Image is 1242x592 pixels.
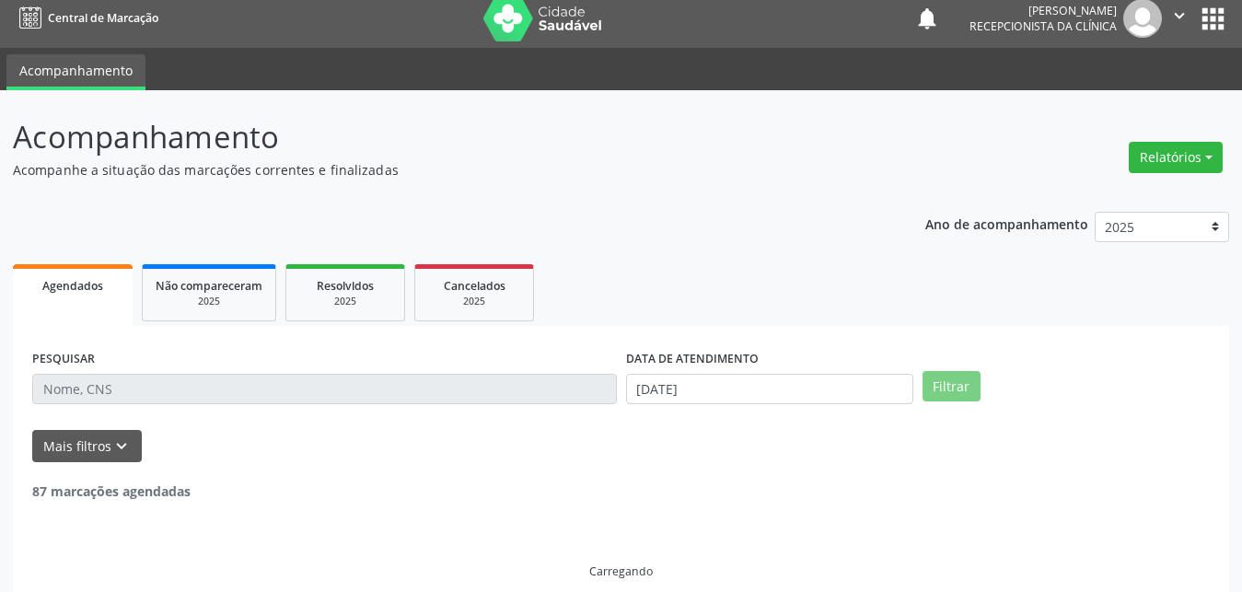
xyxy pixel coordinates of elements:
i:  [1169,6,1190,26]
span: Central de Marcação [48,10,158,26]
p: Acompanhamento [13,114,865,160]
div: 2025 [299,295,391,308]
div: [PERSON_NAME] [969,3,1117,18]
div: 2025 [428,295,520,308]
input: Nome, CNS [32,374,617,405]
span: Agendados [42,278,103,294]
p: Acompanhe a situação das marcações correntes e finalizadas [13,160,865,180]
button: Relatórios [1129,142,1223,173]
strong: 87 marcações agendadas [32,482,191,500]
a: Central de Marcação [13,3,158,33]
span: Cancelados [444,278,505,294]
p: Ano de acompanhamento [925,212,1088,235]
label: PESQUISAR [32,345,95,374]
span: Resolvidos [317,278,374,294]
input: Selecione um intervalo [626,374,913,405]
button: Filtrar [923,371,981,402]
button: apps [1197,3,1229,35]
span: Não compareceram [156,278,262,294]
div: Carregando [589,563,653,579]
label: DATA DE ATENDIMENTO [626,345,759,374]
i: keyboard_arrow_down [111,436,132,457]
a: Acompanhamento [6,54,145,90]
span: Recepcionista da clínica [969,18,1117,34]
button: notifications [914,6,940,31]
button: Mais filtroskeyboard_arrow_down [32,430,142,462]
div: 2025 [156,295,262,308]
